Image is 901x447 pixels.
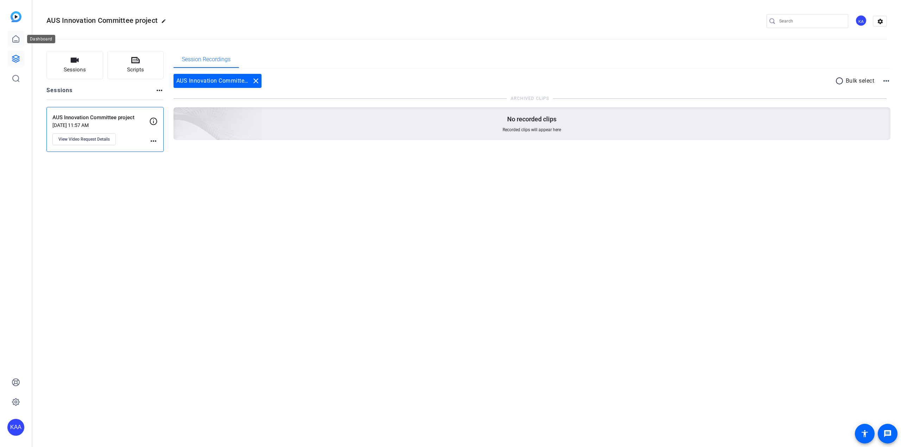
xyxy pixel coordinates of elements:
img: embarkstudio-empty-session.png [95,38,263,190]
p: Bulk select [846,77,875,85]
openreel-title-line: ARCHIVED CLIPS [174,95,891,102]
span: Scripts [127,66,144,74]
div: KAA [7,419,24,436]
span: AUS Innovation Committee project [46,16,158,25]
p: [DATE] 11:57 AM [52,122,149,128]
mat-icon: more_horiz [149,137,158,145]
button: View Video Request Details [52,133,116,145]
mat-icon: more_horiz [155,86,164,95]
div: KA [855,15,867,26]
p: No recorded clips [507,115,556,123]
mat-icon: close [252,77,260,85]
span: Sessions [64,66,86,74]
p: AUS Innovation Committee project [52,114,149,122]
mat-icon: more_horiz [882,77,890,85]
h2: Sessions [46,86,73,100]
span: Recorded clips will appear here [503,127,561,133]
img: blue-gradient.svg [11,11,21,22]
span: View Video Request Details [58,136,110,142]
mat-icon: edit [161,19,170,27]
mat-icon: message [883,429,892,438]
div: ARCHIVED CLIPS [511,95,549,102]
button: Scripts [107,51,164,79]
div: Dashboard [27,35,55,43]
button: Sessions [46,51,103,79]
div: AUS Innovation Committee project [174,74,262,88]
mat-icon: accessibility [861,429,869,438]
ngx-avatar: Kennedy, Amy A. [855,15,868,27]
mat-icon: radio_button_unchecked [835,77,846,85]
input: Search [779,17,843,25]
span: Session Recordings [182,57,231,62]
mat-icon: settings [873,16,887,27]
